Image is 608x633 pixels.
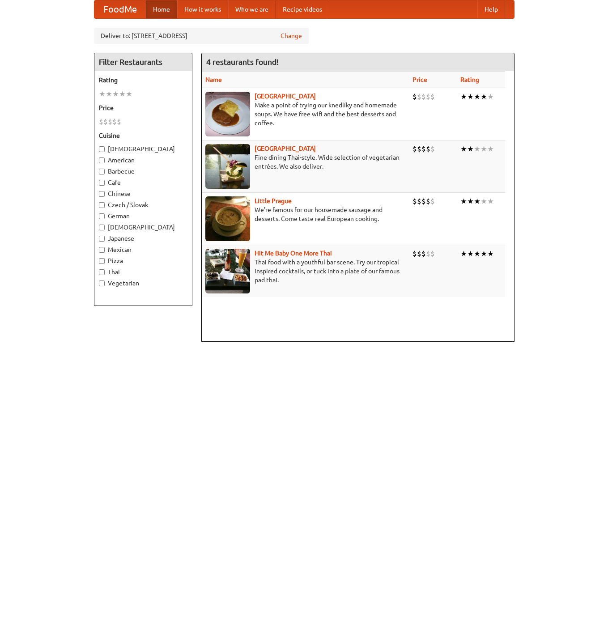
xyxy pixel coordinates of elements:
[205,144,250,189] img: satay.jpg
[99,191,105,197] input: Chinese
[99,256,187,265] label: Pizza
[106,89,112,99] li: ★
[460,196,467,206] li: ★
[117,117,121,127] li: $
[99,258,105,264] input: Pizza
[205,196,250,241] img: littleprague.jpg
[255,197,292,204] a: Little Prague
[99,247,105,253] input: Mexican
[99,89,106,99] li: ★
[99,180,105,186] input: Cafe
[99,146,105,152] input: [DEMOGRAPHIC_DATA]
[421,92,426,102] li: $
[99,117,103,127] li: $
[430,196,435,206] li: $
[99,189,187,198] label: Chinese
[417,144,421,154] li: $
[205,101,406,127] p: Make a point of trying our knedlíky and homemade soups. We have free wifi and the best desserts a...
[99,280,105,286] input: Vegetarian
[99,76,187,85] h5: Rating
[126,89,132,99] li: ★
[487,249,494,259] li: ★
[480,196,487,206] li: ★
[421,249,426,259] li: $
[426,196,430,206] li: $
[412,249,417,259] li: $
[412,92,417,102] li: $
[99,131,187,140] h5: Cuisine
[112,89,119,99] li: ★
[487,196,494,206] li: ★
[474,249,480,259] li: ★
[112,117,117,127] li: $
[417,249,421,259] li: $
[205,153,406,171] p: Fine dining Thai-style. Wide selection of vegetarian entrées. We also deliver.
[417,196,421,206] li: $
[146,0,177,18] a: Home
[99,212,187,221] label: German
[426,144,430,154] li: $
[467,144,474,154] li: ★
[99,103,187,112] h5: Price
[412,196,417,206] li: $
[205,249,250,293] img: babythai.jpg
[255,145,316,152] a: [GEOGRAPHIC_DATA]
[421,196,426,206] li: $
[487,144,494,154] li: ★
[205,76,222,83] a: Name
[430,249,435,259] li: $
[206,58,279,66] ng-pluralize: 4 restaurants found!
[99,167,187,176] label: Barbecue
[99,234,187,243] label: Japanese
[99,157,105,163] input: American
[460,92,467,102] li: ★
[474,144,480,154] li: ★
[205,258,406,285] p: Thai food with a youthful bar scene. Try our tropical inspired cocktails, or tuck into a plate of...
[255,250,332,257] a: Hit Me Baby One More Thai
[99,225,105,230] input: [DEMOGRAPHIC_DATA]
[417,92,421,102] li: $
[205,92,250,136] img: czechpoint.jpg
[460,76,479,83] a: Rating
[99,279,187,288] label: Vegetarian
[99,213,105,219] input: German
[480,92,487,102] li: ★
[487,92,494,102] li: ★
[99,245,187,254] label: Mexican
[480,249,487,259] li: ★
[103,117,108,127] li: $
[412,144,417,154] li: $
[460,144,467,154] li: ★
[467,249,474,259] li: ★
[99,268,187,276] label: Thai
[94,0,146,18] a: FoodMe
[474,92,480,102] li: ★
[460,249,467,259] li: ★
[94,28,309,44] div: Deliver to: [STREET_ADDRESS]
[119,89,126,99] li: ★
[99,144,187,153] label: [DEMOGRAPHIC_DATA]
[228,0,276,18] a: Who we are
[426,249,430,259] li: $
[99,178,187,187] label: Cafe
[99,156,187,165] label: American
[281,31,302,40] a: Change
[94,53,192,71] h4: Filter Restaurants
[276,0,329,18] a: Recipe videos
[480,144,487,154] li: ★
[99,202,105,208] input: Czech / Slovak
[467,196,474,206] li: ★
[99,169,105,174] input: Barbecue
[99,200,187,209] label: Czech / Slovak
[421,144,426,154] li: $
[255,93,316,100] b: [GEOGRAPHIC_DATA]
[474,196,480,206] li: ★
[412,76,427,83] a: Price
[99,223,187,232] label: [DEMOGRAPHIC_DATA]
[426,92,430,102] li: $
[477,0,505,18] a: Help
[177,0,228,18] a: How it works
